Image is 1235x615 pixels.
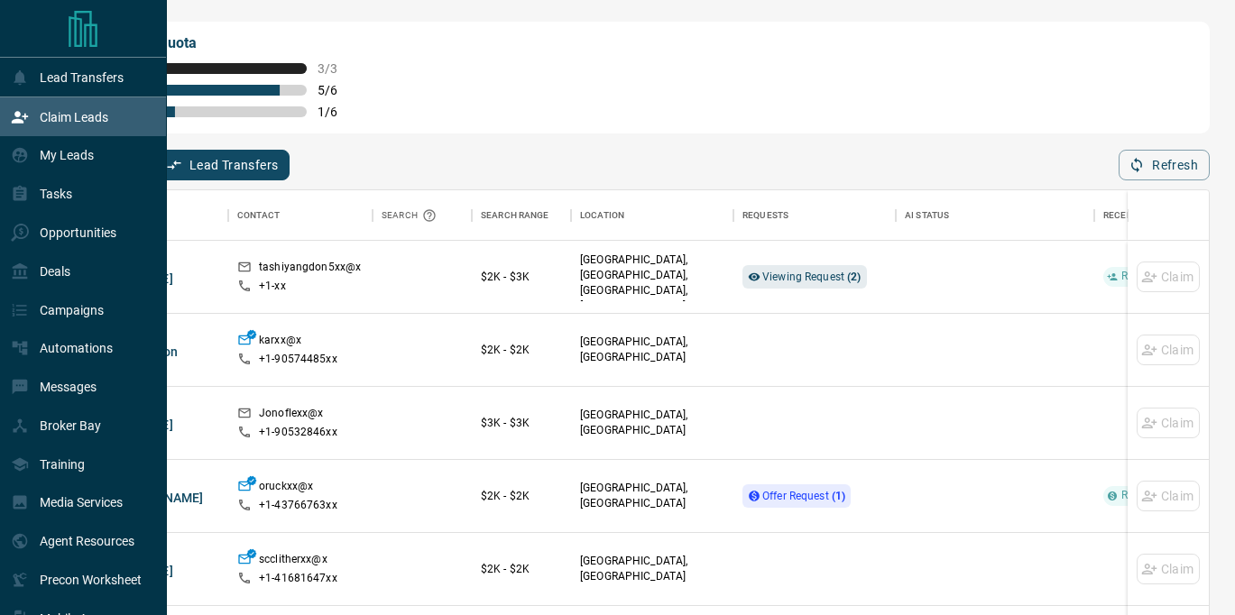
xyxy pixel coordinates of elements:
[580,408,724,438] p: [GEOGRAPHIC_DATA], [GEOGRAPHIC_DATA]
[237,190,280,241] div: Contact
[481,190,549,241] div: Search Range
[97,32,357,54] p: My Daily Quota
[742,484,851,508] div: Offer Request (1)
[259,498,337,513] p: +1- 43766763xx
[318,83,357,97] span: 5 / 6
[259,260,361,279] p: tashiyangdon5xx@x
[481,342,562,358] p: $2K - $2K
[259,425,337,440] p: +1- 90532846xx
[1114,269,1231,284] span: Requested a Viewing
[382,190,441,241] div: Search
[228,190,373,241] div: Contact
[259,479,313,498] p: oruckxx@x
[832,490,845,502] strong: ( 1 )
[318,61,357,76] span: 3 / 3
[472,190,571,241] div: Search Range
[259,352,337,367] p: +1- 90574485xx
[733,190,896,241] div: Requests
[762,490,845,502] span: Offer Request
[259,406,323,425] p: Jonoflexx@x
[259,279,286,294] p: +1- xx
[1119,150,1210,180] button: Refresh
[481,561,562,577] p: $2K - $2K
[156,150,290,180] button: Lead Transfers
[259,552,327,571] p: scclitherxx@x
[905,190,949,241] div: AI Status
[742,265,867,289] div: Viewing Request (2)
[580,190,624,241] div: Location
[481,488,562,504] p: $2K - $2K
[481,269,562,285] p: $2K - $3K
[66,190,228,241] div: Name
[580,554,724,584] p: [GEOGRAPHIC_DATA], [GEOGRAPHIC_DATA]
[580,252,724,315] p: [GEOGRAPHIC_DATA], [GEOGRAPHIC_DATA], [GEOGRAPHIC_DATA], [GEOGRAPHIC_DATA]
[847,271,861,283] strong: ( 2 )
[896,190,1094,241] div: AI Status
[259,333,301,352] p: karxx@x
[571,190,733,241] div: Location
[1114,488,1222,503] span: Requested an Offer
[318,105,357,119] span: 1 / 6
[742,190,788,241] div: Requests
[580,335,724,365] p: [GEOGRAPHIC_DATA], [GEOGRAPHIC_DATA]
[259,571,337,586] p: +1- 41681647xx
[762,271,862,283] span: Viewing Request
[481,415,562,431] p: $3K - $3K
[580,481,724,511] p: [GEOGRAPHIC_DATA], [GEOGRAPHIC_DATA]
